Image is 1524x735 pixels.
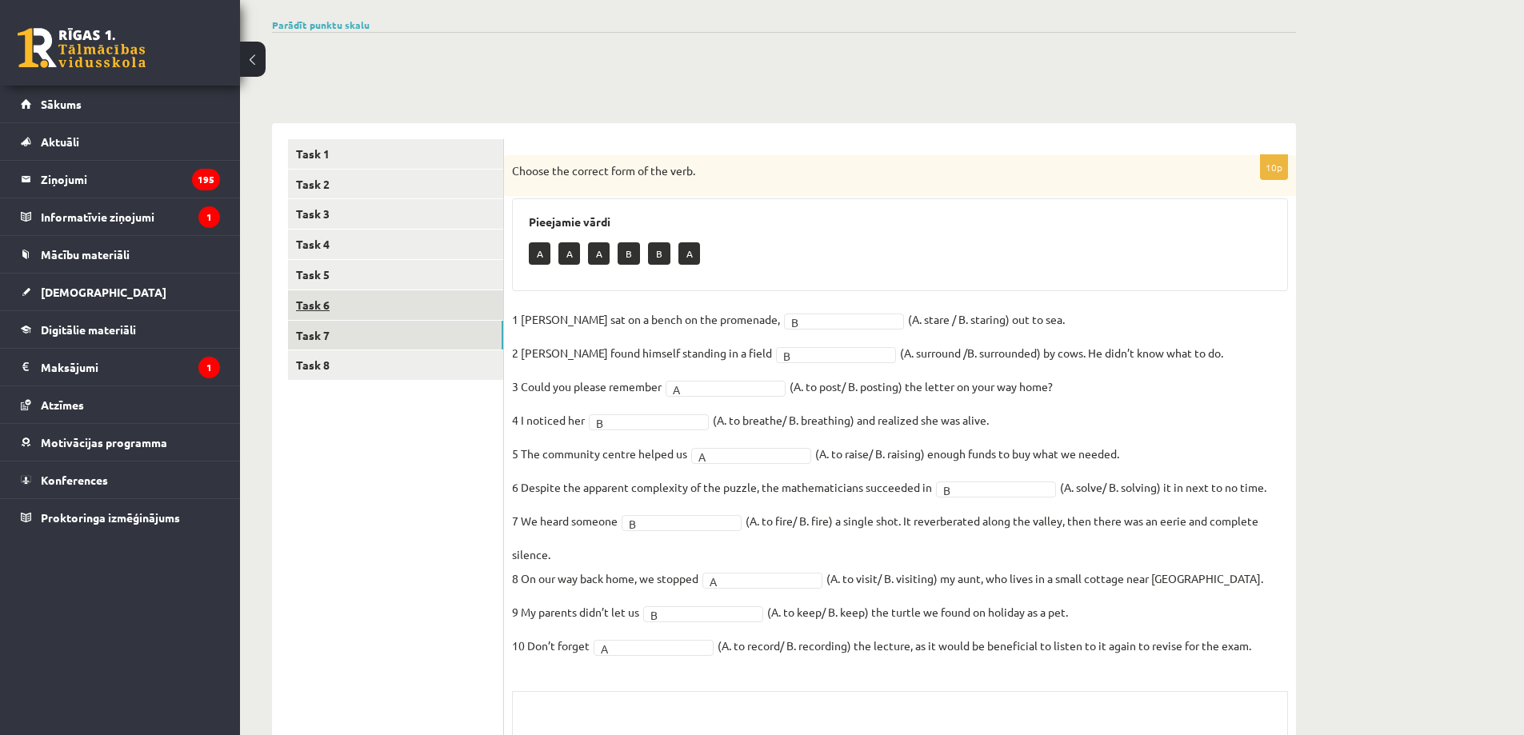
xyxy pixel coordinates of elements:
[192,169,220,190] i: 195
[198,357,220,378] i: 1
[41,510,180,525] span: Proktoringa izmēģinājums
[41,435,167,449] span: Motivācijas programma
[791,314,882,330] span: B
[41,322,136,337] span: Digitālie materiāli
[512,307,1288,667] fieldset: (A. stare / B. staring) out to sea. (A. surround /B. surrounded) by cows. He didn’t know what to ...
[41,397,84,412] span: Atzīmes
[21,236,220,273] a: Mācību materiāli
[558,242,580,265] p: A
[288,170,503,199] a: Task 2
[512,163,1208,179] p: Choose the correct form of the verb.
[601,641,692,657] span: A
[41,161,220,198] legend: Ziņojumi
[512,509,618,533] p: 7 We heard someone
[529,242,550,265] p: A
[936,481,1056,497] a: B
[622,515,742,531] a: B
[288,290,503,320] a: Task 6
[21,274,220,310] a: [DEMOGRAPHIC_DATA]
[288,139,503,169] a: Task 1
[784,314,904,330] a: B
[18,28,146,68] a: Rīgas 1. Tālmācības vidusskola
[21,198,220,235] a: Informatīvie ziņojumi1
[588,242,610,265] p: A
[288,230,503,259] a: Task 4
[512,600,639,624] p: 9 My parents didn’t let us
[776,347,896,363] a: B
[529,215,1271,229] h3: Pieejamie vārdi
[41,349,220,385] legend: Maksājumi
[512,441,687,465] p: 5 The community centre helped us
[596,415,687,431] span: B
[41,97,82,111] span: Sākums
[21,123,220,160] a: Aktuāli
[21,161,220,198] a: Ziņojumi195
[21,386,220,423] a: Atzīmes
[594,640,714,656] a: A
[698,449,790,465] span: A
[21,424,220,461] a: Motivācijas programma
[41,198,220,235] legend: Informatīvie ziņojumi
[288,199,503,229] a: Task 3
[512,408,585,432] p: 4 I noticed her
[288,350,503,380] a: Task 8
[702,573,822,589] a: A
[512,475,932,499] p: 6 Despite the apparent complexity of the puzzle, the mathematicians succeeded in
[673,381,764,397] span: A
[41,473,108,487] span: Konferences
[198,206,220,228] i: 1
[21,349,220,385] a: Maksājumi1
[41,134,79,149] span: Aktuāli
[288,260,503,290] a: Task 5
[691,448,811,464] a: A
[21,311,220,348] a: Digitālie materiāli
[512,341,772,365] p: 2 [PERSON_NAME] found himself standing in a field
[629,516,720,532] span: B
[512,633,590,657] p: 10 Don’t forget
[666,381,786,397] a: A
[783,348,874,364] span: B
[21,499,220,536] a: Proktoringa izmēģinājums
[618,242,640,265] p: B
[650,607,742,623] span: B
[643,606,763,622] a: B
[288,321,503,350] a: Task 7
[21,86,220,122] a: Sākums
[41,285,166,299] span: [DEMOGRAPHIC_DATA]
[943,482,1034,498] span: B
[272,18,370,31] a: Parādīt punktu skalu
[1260,154,1288,180] p: 10p
[678,242,700,265] p: A
[41,247,130,262] span: Mācību materiāli
[710,573,801,589] span: A
[512,374,662,398] p: 3 Could you please remember
[589,414,709,430] a: B
[21,461,220,498] a: Konferences
[512,566,698,590] p: 8 On our way back home, we stopped
[648,242,670,265] p: B
[512,307,780,331] p: 1 [PERSON_NAME] sat on a bench on the promenade,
